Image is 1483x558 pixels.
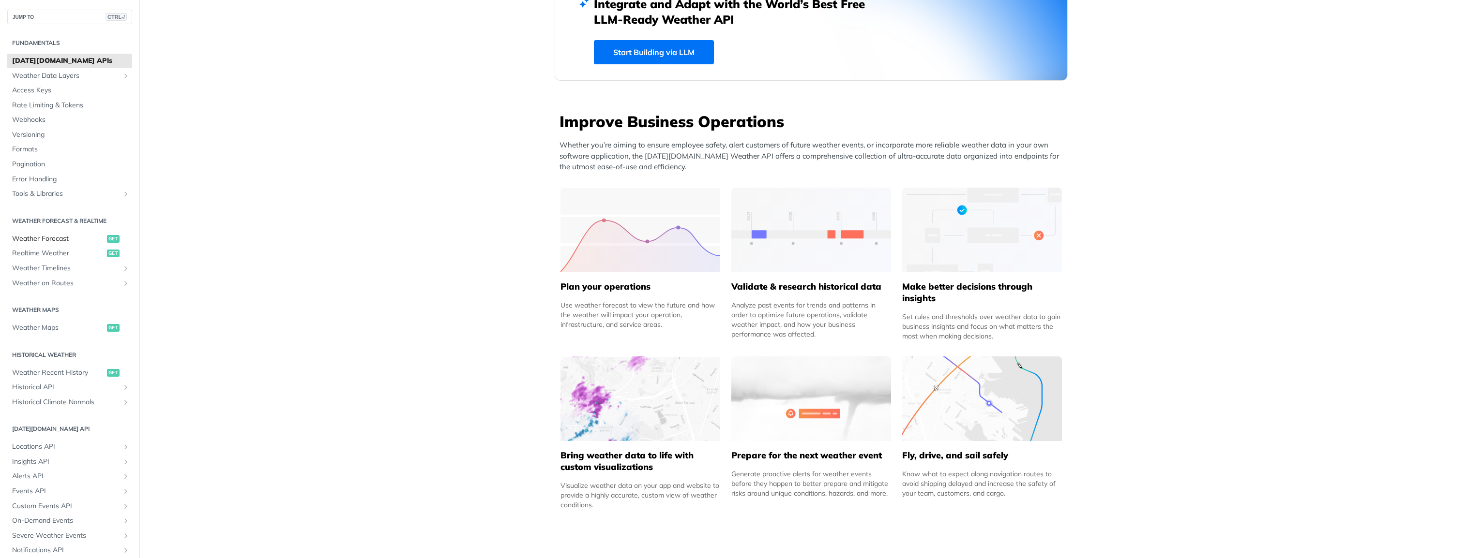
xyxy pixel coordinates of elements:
[7,172,132,187] a: Error Handling
[12,115,130,125] span: Webhooks
[7,440,132,454] a: Locations APIShow subpages for Locations API
[7,366,132,380] a: Weather Recent Historyget
[731,281,891,293] h5: Validate & research historical data
[7,98,132,113] a: Rate Limiting & Tokens
[902,356,1062,441] img: 994b3d6-mask-group-32x.svg
[12,101,130,110] span: Rate Limiting & Tokens
[7,113,132,127] a: Webhooks
[7,142,132,157] a: Formats
[7,455,132,469] a: Insights APIShow subpages for Insights API
[7,232,132,246] a: Weather Forecastget
[7,276,132,291] a: Weather on RoutesShow subpages for Weather on Routes
[12,457,120,467] span: Insights API
[7,83,132,98] a: Access Keys
[122,398,130,406] button: Show subpages for Historical Climate Normals
[7,514,132,528] a: On-Demand EventsShow subpages for On-Demand Events
[7,543,132,558] a: Notifications APIShow subpages for Notifications API
[12,189,120,199] span: Tools & Libraries
[7,261,132,276] a: Weather TimelinesShow subpages for Weather Timelines
[12,368,105,378] span: Weather Recent History
[12,397,120,407] span: Historical Climate Normals
[7,69,132,83] a: Weather Data LayersShow subpages for Weather Data Layers
[7,321,132,335] a: Weather Mapsget
[106,13,127,21] span: CTRL-/
[12,249,105,258] span: Realtime Weather
[731,188,891,272] img: 13d7ca0-group-496-2.svg
[12,264,120,273] span: Weather Timelines
[12,382,120,392] span: Historical API
[902,188,1062,272] img: a22d113-group-496-32x.svg
[122,72,130,80] button: Show subpages for Weather Data Layers
[7,529,132,543] a: Severe Weather EventsShow subpages for Severe Weather Events
[902,469,1062,498] div: Know what to expect along navigation routes to avoid shipping delayed and increase the safety of ...
[7,54,132,68] a: [DATE][DOMAIN_NAME] APIs
[12,145,130,154] span: Formats
[560,300,720,329] div: Use weather forecast to view the future and how the weather will impact your operation, infrastru...
[12,486,120,496] span: Events API
[12,442,120,452] span: Locations API
[122,443,130,451] button: Show subpages for Locations API
[107,250,120,257] span: get
[902,450,1062,461] h5: Fly, drive, and sail safely
[107,369,120,377] span: get
[122,458,130,466] button: Show subpages for Insights API
[12,279,120,288] span: Weather on Routes
[12,531,120,541] span: Severe Weather Events
[122,517,130,525] button: Show subpages for On-Demand Events
[902,281,1062,304] h5: Make better decisions through insights
[122,279,130,287] button: Show subpages for Weather on Routes
[122,532,130,540] button: Show subpages for Severe Weather Events
[122,546,130,554] button: Show subpages for Notifications API
[560,188,720,272] img: 39565e8-group-4962x.svg
[560,111,1068,132] h3: Improve Business Operations
[7,217,132,225] h2: Weather Forecast & realtime
[12,545,120,555] span: Notifications API
[12,323,105,333] span: Weather Maps
[560,481,720,510] div: Visualize weather data on your app and website to provide a highly accurate, custom view of weath...
[7,351,132,359] h2: Historical Weather
[7,425,132,433] h2: [DATE][DOMAIN_NAME] API
[107,235,120,243] span: get
[12,56,130,66] span: [DATE][DOMAIN_NAME] APIs
[12,175,130,184] span: Error Handling
[107,324,120,332] span: get
[122,487,130,495] button: Show subpages for Events API
[7,306,132,314] h2: Weather Maps
[7,395,132,410] a: Historical Climate NormalsShow subpages for Historical Climate Normals
[560,281,720,293] h5: Plan your operations
[7,484,132,499] a: Events APIShow subpages for Events API
[7,246,132,261] a: Realtime Weatherget
[560,356,720,441] img: 4463876-group-4982x.svg
[12,471,120,481] span: Alerts API
[7,499,132,514] a: Custom Events APIShow subpages for Custom Events API
[122,472,130,480] button: Show subpages for Alerts API
[731,356,891,441] img: 2c0a313-group-496-12x.svg
[902,312,1062,341] div: Set rules and thresholds over weather data to gain business insights and focus on what matters th...
[7,469,132,484] a: Alerts APIShow subpages for Alerts API
[12,71,120,81] span: Weather Data Layers
[12,234,105,244] span: Weather Forecast
[122,264,130,272] button: Show subpages for Weather Timelines
[594,40,714,64] a: Start Building via LLM
[12,516,120,526] span: On-Demand Events
[122,502,130,510] button: Show subpages for Custom Events API
[12,501,120,511] span: Custom Events API
[731,450,891,461] h5: Prepare for the next weather event
[122,190,130,198] button: Show subpages for Tools & Libraries
[122,383,130,391] button: Show subpages for Historical API
[731,300,891,339] div: Analyze past events for trends and patterns in order to optimize future operations, validate weat...
[560,450,720,473] h5: Bring weather data to life with custom visualizations
[560,140,1068,173] p: Whether you’re aiming to ensure employee safety, alert customers of future weather events, or inc...
[7,157,132,172] a: Pagination
[12,130,130,140] span: Versioning
[7,39,132,47] h2: Fundamentals
[731,469,891,498] div: Generate proactive alerts for weather events before they happen to better prepare and mitigate ri...
[7,128,132,142] a: Versioning
[7,380,132,395] a: Historical APIShow subpages for Historical API
[7,10,132,24] button: JUMP TOCTRL-/
[12,86,130,95] span: Access Keys
[7,187,132,201] a: Tools & LibrariesShow subpages for Tools & Libraries
[12,160,130,169] span: Pagination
